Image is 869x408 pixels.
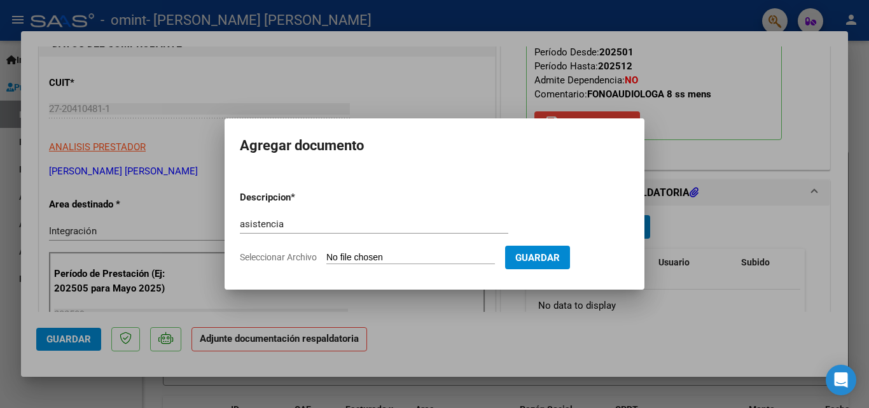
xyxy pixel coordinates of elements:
button: Guardar [505,246,570,269]
h2: Agregar documento [240,134,629,158]
div: Open Intercom Messenger [826,365,856,395]
p: Descripcion [240,190,357,205]
span: Seleccionar Archivo [240,252,317,262]
span: Guardar [515,252,560,264]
